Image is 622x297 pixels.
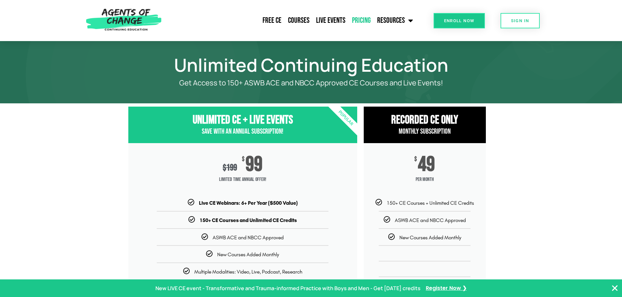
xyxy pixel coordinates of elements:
[194,269,302,275] span: Multiple Modalities: Video, Live, Podcast, Research
[246,156,263,173] span: 99
[223,162,226,173] span: $
[444,19,474,23] span: Enroll Now
[399,127,451,136] span: Monthly Subscription
[242,156,245,163] span: $
[611,284,619,292] button: Close Banner
[128,113,357,127] h3: Unlimited CE + Live Events
[387,200,474,206] span: 150+ CE Courses + Unlimited CE Credits
[418,156,435,173] span: 49
[259,12,285,29] a: Free CE
[313,12,349,29] a: Live Events
[434,13,485,28] a: Enroll Now
[125,57,497,72] h1: Unlimited Continuing Education
[426,284,467,293] a: Register Now ❯
[202,127,283,136] span: Save with an Annual Subscription!
[285,12,313,29] a: Courses
[213,234,284,241] span: ASWB ACE and NBCC Approved
[128,173,357,186] span: Limited Time Annual Offer!
[165,12,416,29] nav: Menu
[151,79,471,87] p: Get Access to 150+ ASWB ACE and NBCC Approved CE Courses and Live Events!
[199,200,298,206] b: Live CE Webinars: 6+ Per Year ($500 Value)
[199,217,297,223] b: 150+ CE Courses and Unlimited CE Credits
[155,284,421,293] p: New LIVE CE event - Transformative and Trauma-informed Practice with Boys and Men - Get [DATE] cr...
[374,12,416,29] a: Resources
[349,12,374,29] a: Pricing
[223,162,237,173] div: 199
[308,81,383,156] div: Popular
[217,251,279,258] span: New Courses Added Monthly
[364,113,486,127] h3: RECORDED CE ONly
[395,217,466,223] span: ASWB ACE and NBCC Approved
[399,234,461,241] span: New Courses Added Monthly
[414,156,417,163] span: $
[364,173,486,186] span: per month
[501,13,540,28] a: SIGN IN
[511,19,529,23] span: SIGN IN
